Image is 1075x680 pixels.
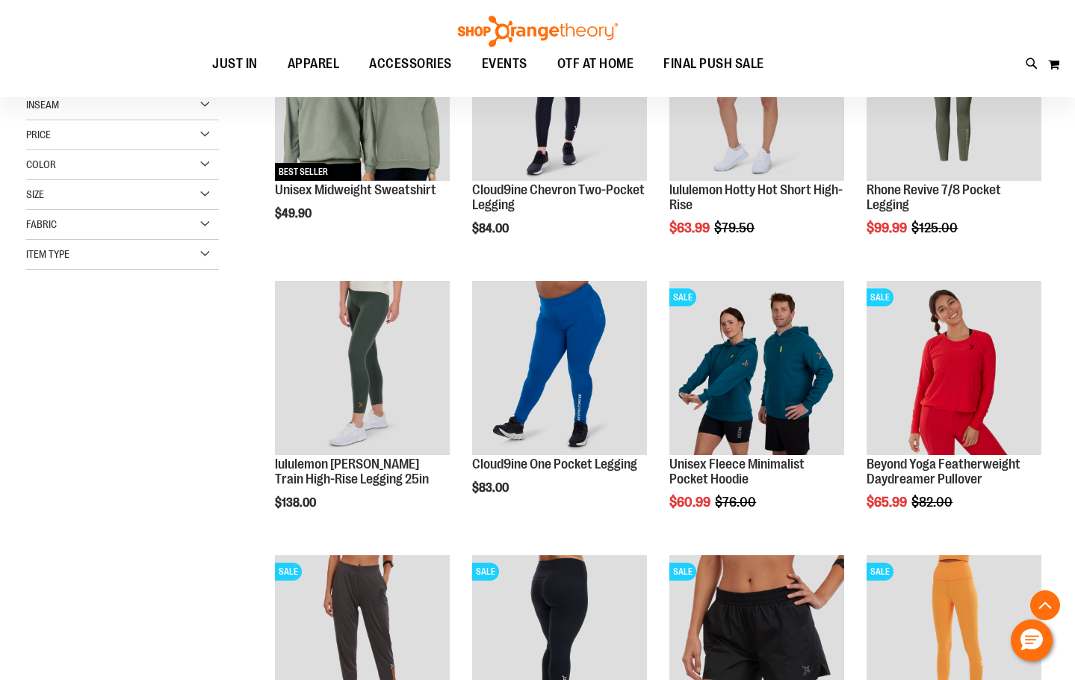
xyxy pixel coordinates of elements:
[663,47,764,81] span: FINAL PUSH SALE
[467,47,542,81] a: EVENTS
[472,182,645,212] a: Cloud9ine Chevron Two-Pocket Legging
[275,163,332,181] span: BEST SELLER
[669,220,712,235] span: $63.99
[472,281,647,456] img: Cloud9ine One Pocket Legging
[275,496,318,510] span: $138.00
[669,457,805,486] a: Unisex Fleece Minimalist Pocket Hoodie
[275,207,314,220] span: $49.90
[275,281,450,458] a: Main view of 2024 October lululemon Wunder Train High-Rise
[288,47,340,81] span: APPAREL
[472,457,637,472] a: Cloud9ine One Pocket Legging
[557,47,634,81] span: OTF AT HOME
[669,495,713,510] span: $60.99
[26,158,56,170] span: Color
[267,273,457,548] div: product
[354,47,467,81] a: ACCESSORIES
[275,182,436,197] a: Unisex Midweight Sweatshirt
[669,288,696,306] span: SALE
[1011,619,1053,661] button: Hello, have a question? Let’s chat.
[669,281,844,458] a: Unisex Fleece Minimalist Pocket HoodieSALE
[197,47,273,81] a: JUST IN
[472,481,511,495] span: $83.00
[26,129,51,140] span: Price
[26,99,59,111] span: Inseam
[456,16,620,47] img: Shop Orangetheory
[714,220,757,235] span: $79.50
[867,563,893,581] span: SALE
[212,47,258,81] span: JUST IN
[472,563,499,581] span: SALE
[542,47,649,81] a: OTF AT HOME
[669,281,844,456] img: Unisex Fleece Minimalist Pocket Hoodie
[867,457,1020,486] a: Beyond Yoga Featherweight Daydreamer Pullover
[715,495,758,510] span: $76.00
[472,281,647,458] a: Cloud9ine One Pocket Legging
[867,281,1041,456] img: Product image for Beyond Yoga Featherweight Daydreamer Pullover
[648,47,779,81] a: FINAL PUSH SALE
[369,47,452,81] span: ACCESSORIES
[275,281,450,456] img: Main view of 2024 October lululemon Wunder Train High-Rise
[26,218,57,230] span: Fabric
[1030,590,1060,620] button: Back To Top
[867,495,909,510] span: $65.99
[273,47,355,81] a: APPAREL
[867,281,1041,458] a: Product image for Beyond Yoga Featherweight Daydreamer PulloverSALE
[275,457,429,486] a: lululemon [PERSON_NAME] Train High-Rise Legging 25in
[669,182,843,212] a: lululemon Hotty Hot Short High-Rise
[669,563,696,581] span: SALE
[867,220,909,235] span: $99.99
[662,273,852,548] div: product
[867,288,893,306] span: SALE
[275,563,302,581] span: SALE
[911,220,960,235] span: $125.00
[867,182,1001,212] a: Rhone Revive 7/8 Pocket Legging
[472,222,511,235] span: $84.00
[859,273,1049,548] div: product
[482,47,527,81] span: EVENTS
[465,273,654,533] div: product
[26,248,69,260] span: Item Type
[26,188,44,200] span: Size
[911,495,955,510] span: $82.00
